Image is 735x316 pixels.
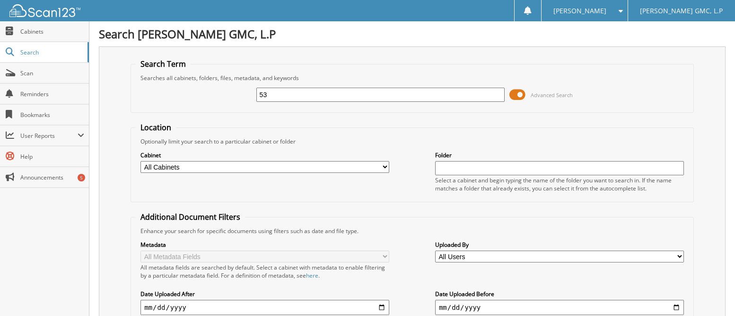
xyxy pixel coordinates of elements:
span: Advanced Search [531,91,573,99]
span: [PERSON_NAME] GMC, L.P [640,8,723,14]
input: end [435,300,684,315]
span: User Reports [20,132,78,140]
label: Metadata [140,241,389,249]
legend: Additional Document Filters [136,212,245,222]
span: Announcements [20,173,84,181]
a: here [306,271,318,280]
span: Reminders [20,90,84,98]
div: Select a cabinet and begin typing the name of the folder you want to search in. If the name match... [435,176,684,192]
span: Bookmarks [20,111,84,119]
span: [PERSON_NAME] [553,8,606,14]
legend: Location [136,122,176,133]
div: Optionally limit your search to a particular cabinet or folder [136,137,689,145]
span: Search [20,48,83,56]
div: All metadata fields are searched by default. Select a cabinet with metadata to enable filtering b... [140,263,389,280]
div: 5 [78,174,85,181]
span: Cabinets [20,27,84,36]
div: Searches all cabinets, folders, files, metadata, and keywords [136,74,689,82]
label: Date Uploaded Before [435,290,684,298]
h1: Search [PERSON_NAME] GMC, L.P [99,26,726,42]
div: Enhance your search for specific documents using filters such as date and file type. [136,227,689,235]
span: Help [20,153,84,161]
input: start [140,300,389,315]
img: scan123-logo-white.svg [9,4,80,17]
legend: Search Term [136,59,191,69]
iframe: Chat Widget [688,271,735,316]
span: Scan [20,69,84,77]
label: Folder [435,151,684,159]
label: Cabinet [140,151,389,159]
label: Uploaded By [435,241,684,249]
label: Date Uploaded After [140,290,389,298]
